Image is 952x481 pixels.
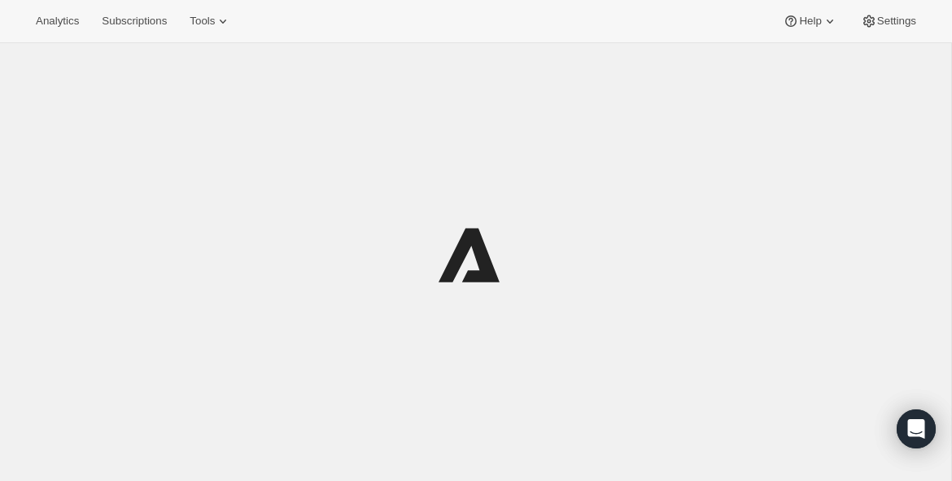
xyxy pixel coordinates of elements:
span: Help [799,15,821,28]
button: Subscriptions [92,10,177,33]
button: Analytics [26,10,89,33]
div: Open Intercom Messenger [897,409,936,448]
button: Tools [180,10,241,33]
button: Settings [851,10,926,33]
span: Analytics [36,15,79,28]
button: Help [773,10,847,33]
span: Tools [190,15,215,28]
span: Subscriptions [102,15,167,28]
span: Settings [877,15,916,28]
